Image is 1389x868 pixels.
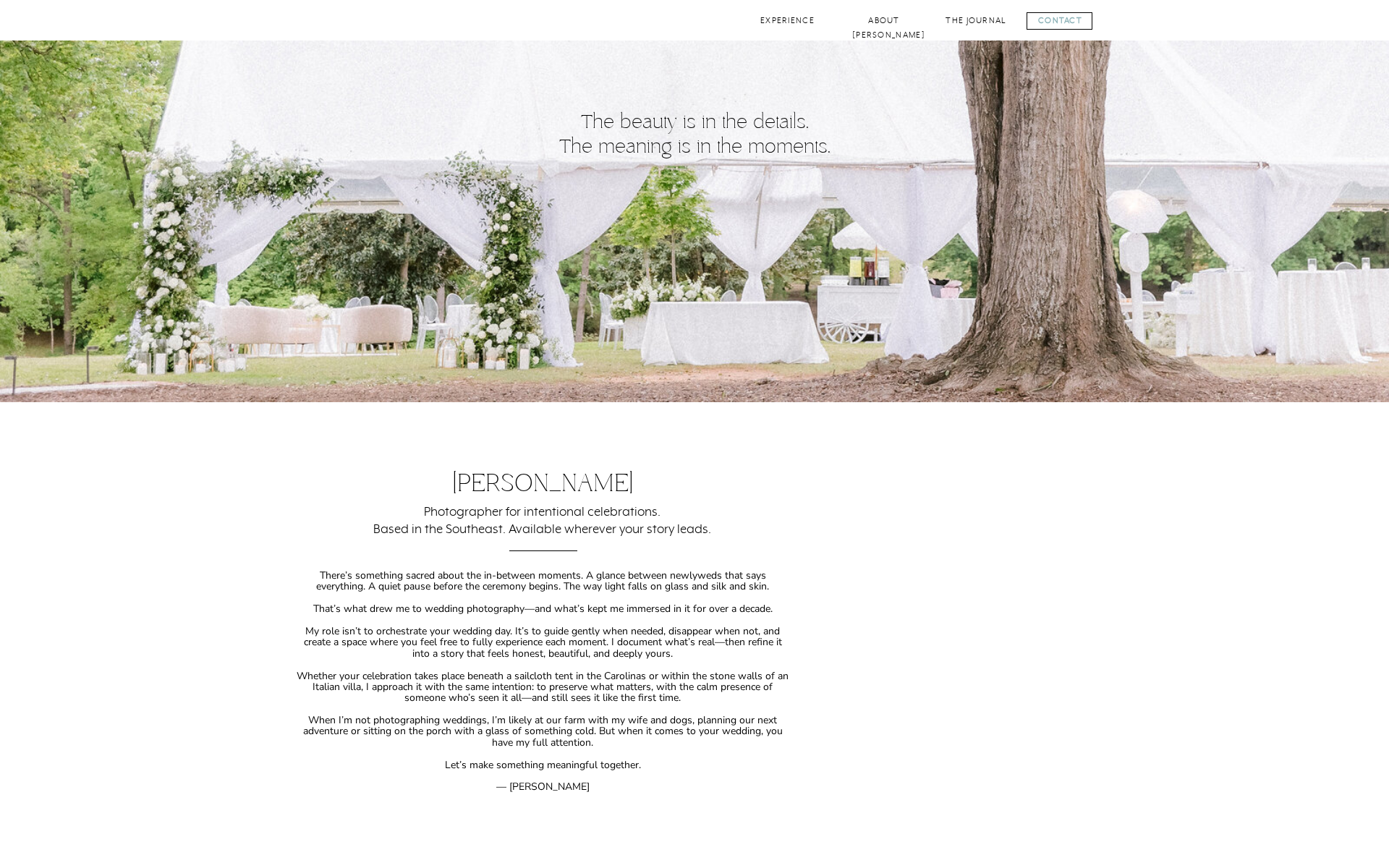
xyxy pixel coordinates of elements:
p: There’s something sacred about the in-between moments. A glance between newlyweds that says every... [294,570,791,855]
a: About [PERSON_NAME] [852,14,916,27]
a: The Journal [945,14,1007,27]
h3: [PERSON_NAME] [384,469,702,503]
p: Photographer for intentional celebrations. Based in the Southeast. Available wherever your story ... [294,503,791,541]
a: Experience [758,14,817,27]
p: The beauty is in the details. The meaning is in the moments. [501,111,889,163]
